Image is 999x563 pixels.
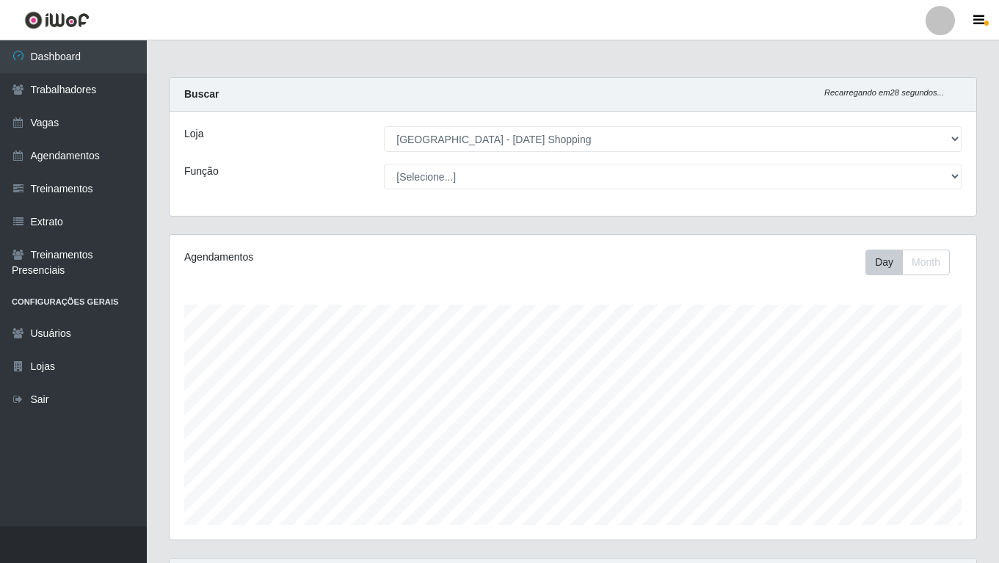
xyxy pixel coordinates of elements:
div: Toolbar with button groups [865,250,962,275]
button: Month [902,250,950,275]
label: Função [184,164,219,179]
button: Day [865,250,903,275]
strong: Buscar [184,88,219,100]
label: Loja [184,126,203,142]
div: Agendamentos [184,250,495,265]
i: Recarregando em 28 segundos... [824,88,944,97]
div: First group [865,250,950,275]
img: CoreUI Logo [24,11,90,29]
